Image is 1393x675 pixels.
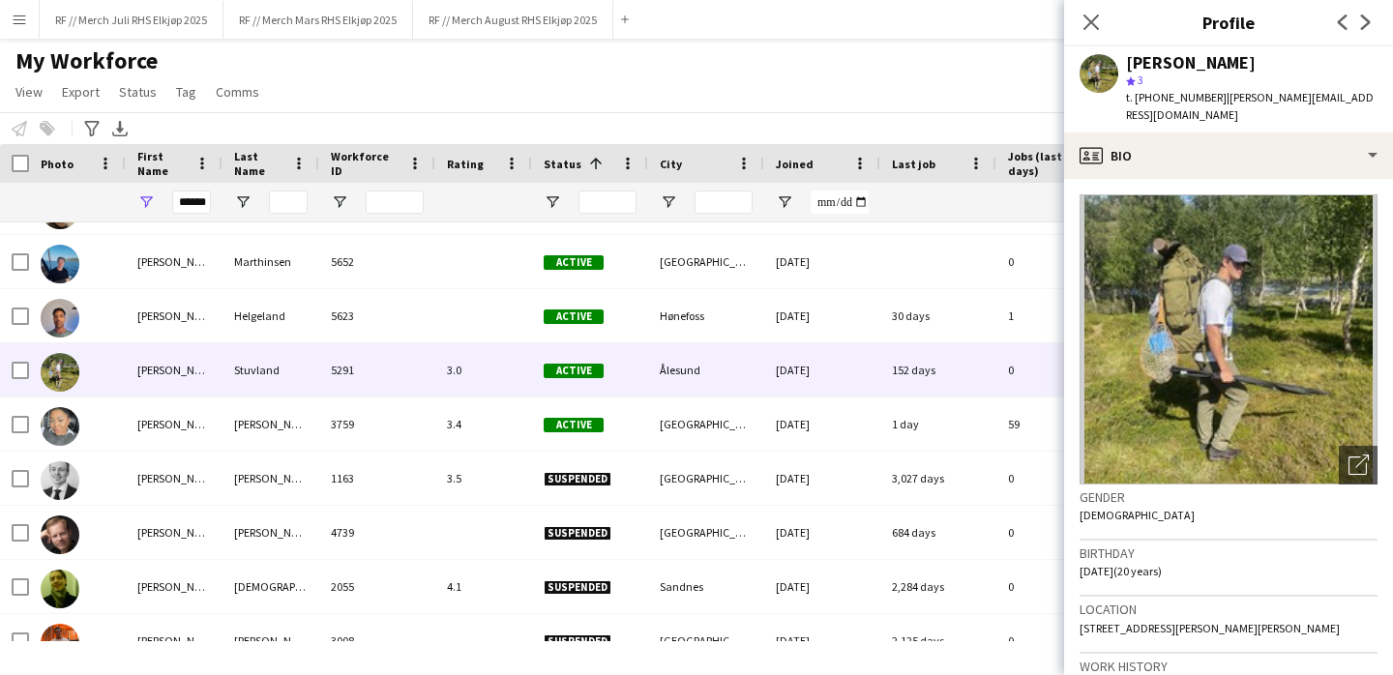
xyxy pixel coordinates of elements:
div: [PERSON_NAME] [222,452,319,505]
div: [PERSON_NAME] [222,506,319,559]
div: Stuvland [222,343,319,396]
div: 1 day [880,397,996,451]
span: Joined [776,157,814,171]
img: Daniel Borgsø Jensen [41,461,79,500]
a: Status [111,79,164,104]
span: First Name [137,149,188,178]
span: View [15,83,43,101]
span: My Workforce [15,46,158,75]
span: Workforce ID [331,149,400,178]
span: Last job [892,157,935,171]
div: [GEOGRAPHIC_DATA] [648,452,764,505]
div: 0 [996,343,1112,396]
div: 3.4 [435,397,532,451]
input: Workforce ID Filter Input [366,191,424,214]
span: [STREET_ADDRESS][PERSON_NAME][PERSON_NAME] [1080,621,1340,635]
button: RF // Merch August RHS Elkjøp 2025 [413,1,613,39]
input: First Name Filter Input [172,191,211,214]
div: 2,284 days [880,560,996,613]
span: [DATE] (20 years) [1080,564,1162,578]
div: [DATE] [764,614,880,667]
div: [DATE] [764,506,880,559]
h3: Location [1080,601,1378,618]
span: Last Name [234,149,284,178]
span: Suspended [544,472,611,486]
span: | [PERSON_NAME][EMAIL_ADDRESS][DOMAIN_NAME] [1126,90,1374,122]
img: Daniel Marthinsen [41,245,79,283]
span: 3 [1138,73,1143,87]
div: 152 days [880,343,996,396]
input: Joined Filter Input [811,191,869,214]
span: Status [544,157,581,171]
div: Bio [1064,132,1393,179]
span: Export [62,83,100,101]
div: [DATE] [764,289,880,342]
span: Suspended [544,526,611,541]
div: 3.5 [435,452,532,505]
span: Tag [176,83,196,101]
div: Helgeland [222,289,319,342]
div: Open photos pop-in [1339,446,1378,484]
span: Suspended [544,634,611,649]
div: 0 [996,506,1112,559]
div: 3.0 [435,343,532,396]
div: [PERSON_NAME] [126,614,222,667]
span: Photo [41,157,74,171]
span: City [660,157,682,171]
div: [DEMOGRAPHIC_DATA] [222,560,319,613]
span: [DEMOGRAPHIC_DATA] [1080,508,1195,522]
img: Daniel Brusdal-Bissell [41,515,79,554]
a: Tag [168,79,204,104]
div: Sandnes [648,560,764,613]
button: RF // Merch Juli RHS Elkjøp 2025 [40,1,223,39]
div: 684 days [880,506,996,559]
div: [PERSON_NAME] [1126,54,1256,72]
div: 5623 [319,289,435,342]
div: [PERSON_NAME] [222,614,319,667]
span: Rating [447,157,484,171]
h3: Profile [1064,10,1393,35]
div: [GEOGRAPHIC_DATA] [648,614,764,667]
img: Daniel Stuvland [41,353,79,392]
div: Hønefoss [648,289,764,342]
div: 0 [996,235,1112,288]
div: 4.1 [435,560,532,613]
a: View [8,79,50,104]
span: t. [PHONE_NUMBER] [1126,90,1227,104]
a: Comms [208,79,267,104]
div: [PERSON_NAME] [126,343,222,396]
img: Daniela Alejandra Eriksen Stenvadet [41,407,79,446]
h3: Birthday [1080,544,1378,562]
app-action-btn: Export XLSX [108,117,132,140]
div: Ålesund [648,343,764,396]
div: 30 days [880,289,996,342]
span: Active [544,418,604,432]
span: Active [544,309,604,324]
div: 4739 [319,506,435,559]
div: [DATE] [764,560,880,613]
span: Status [119,83,157,101]
div: [PERSON_NAME] [126,289,222,342]
app-action-btn: Advanced filters [80,117,104,140]
div: [DATE] [764,452,880,505]
img: Daniel Da Silveira [41,624,79,662]
div: [GEOGRAPHIC_DATA] [648,397,764,451]
div: 0 [996,614,1112,667]
div: [DATE] [764,343,880,396]
div: 3759 [319,397,435,451]
button: Open Filter Menu [544,193,561,211]
div: [PERSON_NAME] [126,560,222,613]
div: [PERSON_NAME] [126,235,222,288]
div: 0 [996,452,1112,505]
span: Active [544,364,604,378]
button: Open Filter Menu [234,193,252,211]
div: 2,125 days [880,614,996,667]
div: 1 [996,289,1112,342]
input: Last Name Filter Input [269,191,308,214]
button: Open Filter Menu [660,193,677,211]
button: Open Filter Menu [776,193,793,211]
div: [GEOGRAPHIC_DATA] [648,506,764,559]
div: 0 [996,560,1112,613]
button: Open Filter Menu [331,193,348,211]
span: Jobs (last 90 days) [1008,149,1078,178]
